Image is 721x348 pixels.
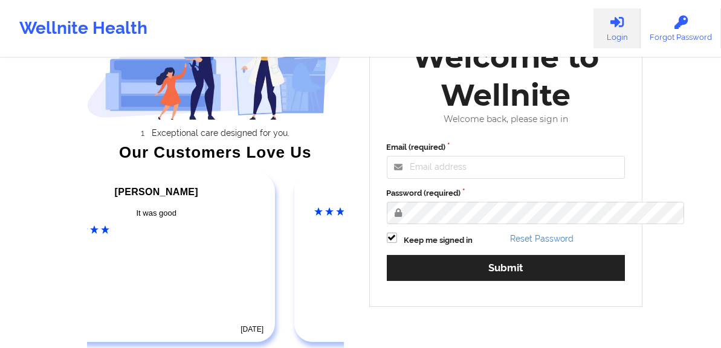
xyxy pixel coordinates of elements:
a: Reset Password [510,234,574,243]
div: Welcome back, please sign in [378,114,634,124]
a: Forgot Password [641,8,721,48]
time: [DATE] [241,325,264,333]
div: It was good [58,207,256,219]
span: [PERSON_NAME] [115,187,198,197]
div: Welcome to Wellnite [378,38,634,114]
label: Password (required) [387,187,626,199]
label: Email (required) [387,141,626,153]
input: Email address [387,156,626,179]
div: Our Customers Love Us [87,146,344,158]
label: Keep me signed in [404,234,473,246]
a: Login [593,8,641,48]
li: Exceptional care designed for you. [98,128,344,138]
button: Submit [387,255,626,281]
